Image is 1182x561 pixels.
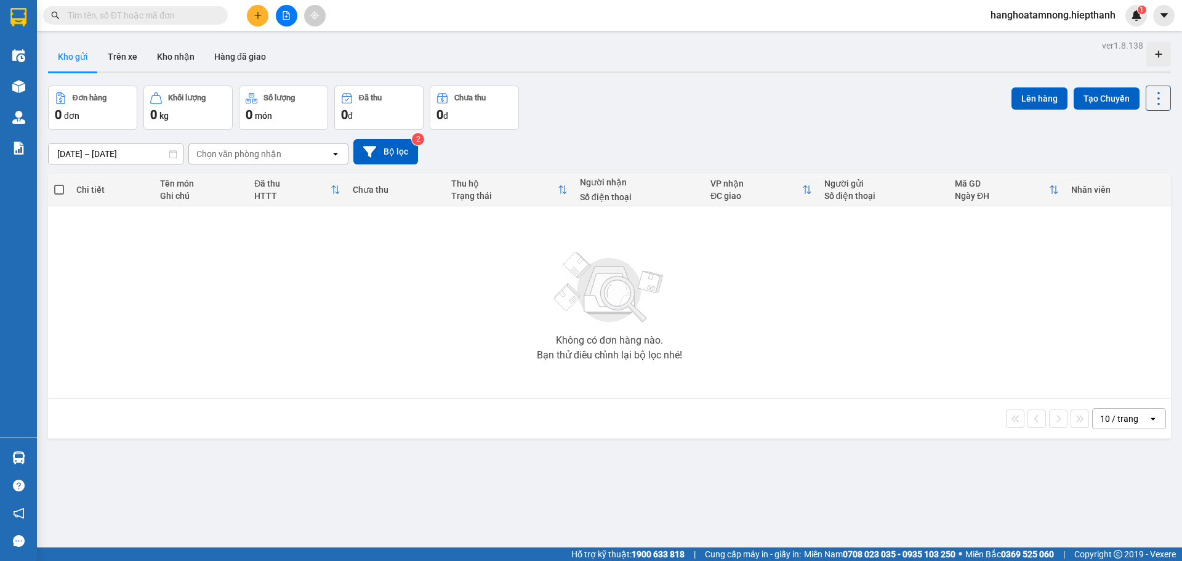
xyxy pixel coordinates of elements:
button: Khối lượng0kg [143,86,233,130]
button: Chưa thu0đ [430,86,519,130]
button: Đơn hàng0đơn [48,86,137,130]
div: Trạng thái [451,191,558,201]
div: Tạo kho hàng mới [1146,42,1171,67]
span: Miền Nam [804,547,955,561]
span: hanghoatamnong.hiepthanh [981,7,1125,23]
span: | [694,547,696,561]
button: Trên xe [98,42,147,71]
th: Toggle SortBy [949,174,1065,206]
span: file-add [282,11,291,20]
span: aim [310,11,319,20]
span: Miền Bắc [965,547,1054,561]
div: Chọn văn phòng nhận [196,148,281,160]
th: Toggle SortBy [248,174,347,206]
sup: 1 [1138,6,1146,14]
div: Số điện thoại [580,192,699,202]
div: Không có đơn hàng nào. [556,336,663,345]
div: Đã thu [359,94,382,102]
div: Chưa thu [353,185,439,195]
div: Thu hộ [451,179,558,188]
span: caret-down [1159,10,1170,21]
button: Tạo Chuyến [1074,87,1140,110]
span: message [13,535,25,547]
button: Số lượng0món [239,86,328,130]
img: warehouse-icon [12,451,25,464]
span: Cung cấp máy in - giấy in: [705,547,801,561]
input: Select a date range. [49,144,183,164]
button: Hàng đã giao [204,42,276,71]
span: 0 [150,107,157,122]
div: Chi tiết [76,185,147,195]
div: Người gửi [824,179,943,188]
span: 0 [341,107,348,122]
img: warehouse-icon [12,49,25,62]
div: Ghi chú [160,191,243,201]
strong: 0708 023 035 - 0935 103 250 [843,549,955,559]
div: Chưa thu [454,94,486,102]
img: warehouse-icon [12,111,25,124]
button: caret-down [1153,5,1175,26]
img: logo-vxr [10,8,26,26]
button: Đã thu0đ [334,86,424,130]
span: plus [254,11,262,20]
button: Kho gửi [48,42,98,71]
img: svg+xml;base64,PHN2ZyBjbGFzcz0ibGlzdC1wbHVnX19zdmciIHhtbG5zPSJodHRwOi8vd3d3LnczLm9yZy8yMDAwL3N2Zy... [548,244,671,331]
span: đơn [64,111,79,121]
span: đ [443,111,448,121]
img: icon-new-feature [1131,10,1142,21]
svg: open [1148,414,1158,424]
button: Kho nhận [147,42,204,71]
div: Nhân viên [1071,185,1165,195]
div: Khối lượng [168,94,206,102]
span: Hỗ trợ kỹ thuật: [571,547,685,561]
span: | [1063,547,1065,561]
button: file-add [276,5,297,26]
img: solution-icon [12,142,25,155]
div: Người nhận [580,177,699,187]
strong: 0369 525 060 [1001,549,1054,559]
div: Mã GD [955,179,1049,188]
div: 10 / trang [1100,413,1138,425]
span: 0 [55,107,62,122]
span: ⚪️ [959,552,962,557]
div: Bạn thử điều chỉnh lại bộ lọc nhé! [537,350,682,360]
div: VP nhận [710,179,802,188]
div: Đã thu [254,179,331,188]
th: Toggle SortBy [704,174,818,206]
span: 1 [1140,6,1144,14]
div: Số điện thoại [824,191,943,201]
svg: open [331,149,340,159]
div: Số lượng [263,94,295,102]
sup: 2 [412,133,424,145]
div: Tên món [160,179,243,188]
span: món [255,111,272,121]
span: kg [159,111,169,121]
span: notification [13,507,25,519]
button: Lên hàng [1011,87,1067,110]
button: Bộ lọc [353,139,418,164]
span: đ [348,111,353,121]
div: HTTT [254,191,331,201]
span: 0 [246,107,252,122]
div: ĐC giao [710,191,802,201]
span: 0 [436,107,443,122]
div: Đơn hàng [73,94,107,102]
span: search [51,11,60,20]
button: aim [304,5,326,26]
th: Toggle SortBy [445,174,574,206]
strong: 1900 633 818 [632,549,685,559]
img: warehouse-icon [12,80,25,93]
span: copyright [1114,550,1122,559]
input: Tìm tên, số ĐT hoặc mã đơn [68,9,213,22]
span: question-circle [13,480,25,491]
div: Ngày ĐH [955,191,1049,201]
button: plus [247,5,268,26]
div: ver 1.8.138 [1102,39,1143,52]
